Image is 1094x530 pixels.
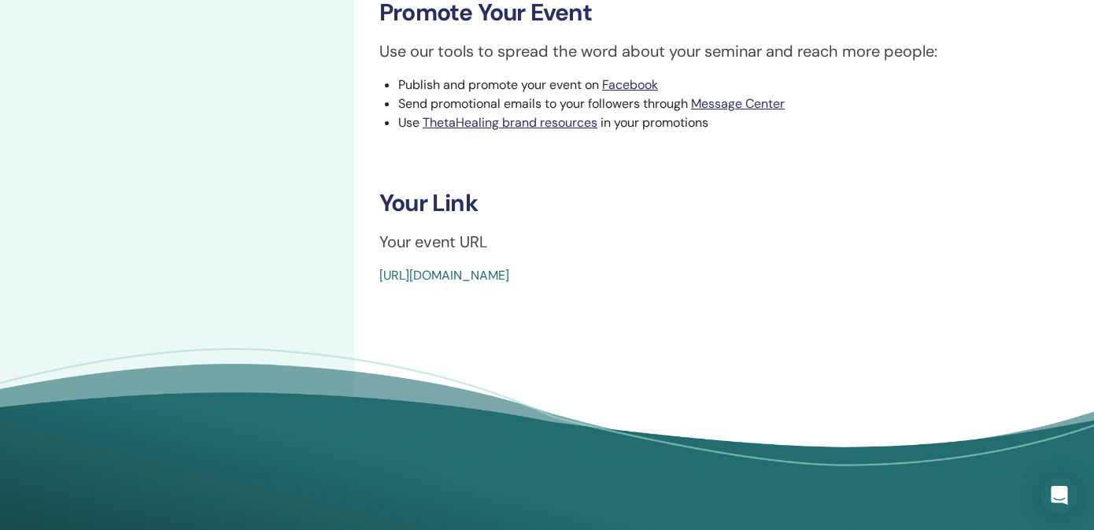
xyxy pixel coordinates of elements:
h3: Your Link [379,189,1059,217]
a: Facebook [602,76,658,93]
p: Your event URL [379,230,1059,254]
p: Use our tools to spread the word about your seminar and reach more people: [379,39,1059,63]
li: Send promotional emails to your followers through [398,95,1059,113]
a: ThetaHealing brand resources [423,114,597,131]
a: [URL][DOMAIN_NAME] [379,267,509,284]
div: Open Intercom Messenger [1040,476,1078,514]
a: Message Center [691,95,785,112]
li: Publish and promote your event on [398,76,1059,95]
li: Use in your promotions [398,113,1059,132]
